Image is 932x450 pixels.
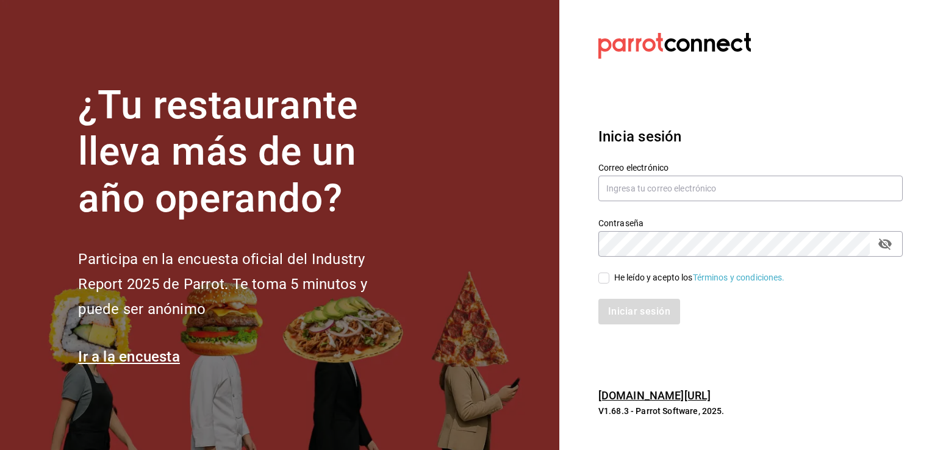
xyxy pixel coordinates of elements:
h2: Participa en la encuesta oficial del Industry Report 2025 de Parrot. Te toma 5 minutos y puede se... [78,247,407,321]
a: Ir a la encuesta [78,348,180,365]
a: [DOMAIN_NAME][URL] [598,389,711,402]
label: Correo electrónico [598,163,903,171]
h3: Inicia sesión [598,126,903,148]
h1: ¿Tu restaurante lleva más de un año operando? [78,82,407,223]
p: V1.68.3 - Parrot Software, 2025. [598,405,903,417]
div: He leído y acepto los [614,271,785,284]
label: Contraseña [598,218,903,227]
a: Términos y condiciones. [693,273,785,282]
button: passwordField [875,234,895,254]
input: Ingresa tu correo electrónico [598,176,903,201]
